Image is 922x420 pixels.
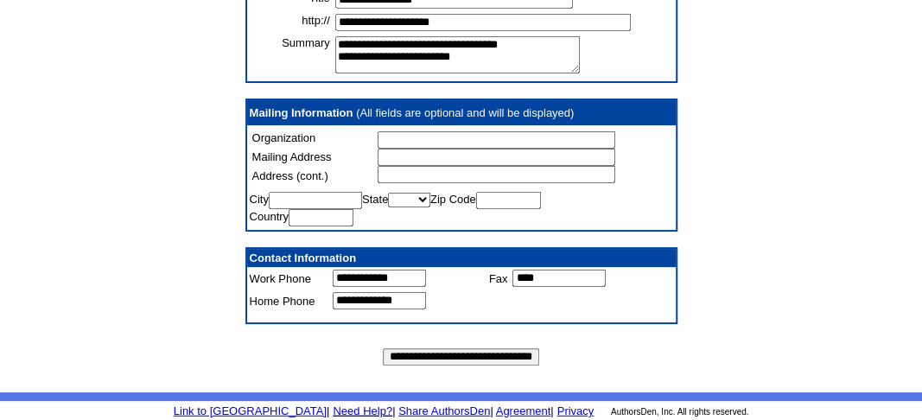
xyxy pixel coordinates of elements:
[489,272,508,285] font: Fax
[327,404,329,417] font: |
[250,272,311,285] font: Work Phone
[493,404,554,417] font: |
[250,295,315,308] font: Home Phone
[356,106,574,119] font: (All fields are optional and will be displayed)
[250,193,541,223] font: City State Zip Code Country
[302,14,330,27] font: http://
[490,404,493,417] font: |
[611,407,749,417] font: AuthorsDen, Inc. All rights reserved.
[392,404,395,417] font: |
[333,404,392,417] a: Need Help?
[252,131,316,144] font: Organization
[252,169,328,182] font: Address (cont.)
[398,404,490,417] a: Share AuthorsDen
[250,106,353,119] b: Mailing Information
[250,251,357,264] font: Contact Information
[252,150,332,163] font: Mailing Address
[557,404,595,417] a: Privacy
[174,404,327,417] a: Link to [GEOGRAPHIC_DATA]
[282,36,330,49] font: Summary
[496,404,551,417] a: Agreement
